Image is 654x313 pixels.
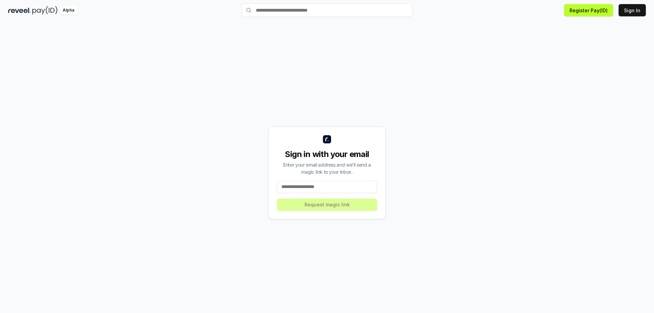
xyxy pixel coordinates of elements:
[277,149,377,160] div: Sign in with your email
[32,6,58,15] img: pay_id
[59,6,78,15] div: Alpha
[564,4,613,16] button: Register Pay(ID)
[277,161,377,175] div: Enter your email address and we’ll send a magic link to your inbox.
[619,4,646,16] button: Sign In
[8,6,31,15] img: reveel_dark
[323,135,331,143] img: logo_small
